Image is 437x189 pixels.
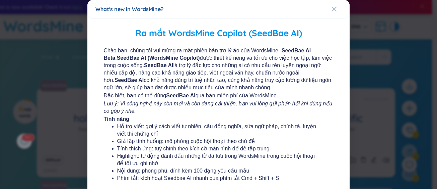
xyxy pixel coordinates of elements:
li: Tính thích ứng: tuỳ chỉnh theo kích cỡ màn hình để dễ tập trung [117,145,320,152]
span: Chào bạn, chúng tôi vui mừng ra mắt phiên bản trợ lý ảo của WordsMine - . được thiết kế riêng và ... [104,47,334,91]
b: SeedBae AI [115,77,144,83]
li: Giả lập tình huống: mô phỏng cuộc hội thoại theo chủ đề [117,138,320,145]
li: Hỗ trợ viết: gợi ý cách viết tự nhiên, câu đồng nghĩa, sửa ngữ pháp, chính tả, luyện viết thi chứ... [117,123,320,138]
b: SeedBae AI [166,93,195,98]
div: What's new in WordsMine? [95,5,342,13]
span: Đặc biệt, bạn có thể dùng qua bản miễn phí của WordsMine. [104,92,334,99]
li: Highlight: tự động đánh dấu những từ đã lưu trong WordsMine trong cuộc hội thoại để tối ưu ghi nhớ [117,152,320,167]
li: Phím tắt: kích hoạt Seedbae AI nhanh qua phím tắt Cmd + Shift + S [117,175,320,182]
b: Tính năng [104,116,129,122]
i: Lưu ý: Vì công nghệ này còn mới và còn đang cải thiện, bạn vui lòng gửi phản hồi khi dùng nếu có ... [104,101,333,114]
b: SeedBae AI [144,62,173,68]
b: SeedBae AI Beta [104,48,311,61]
b: SeedBae AI (WordsMine Copilot) [117,55,200,61]
h2: Ra mắt WordsMine Copilot (SeedBae AI) [97,27,340,40]
li: Nội dung: phong phú, đính kèm 100 dạng yêu cầu mẫu [117,167,320,175]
